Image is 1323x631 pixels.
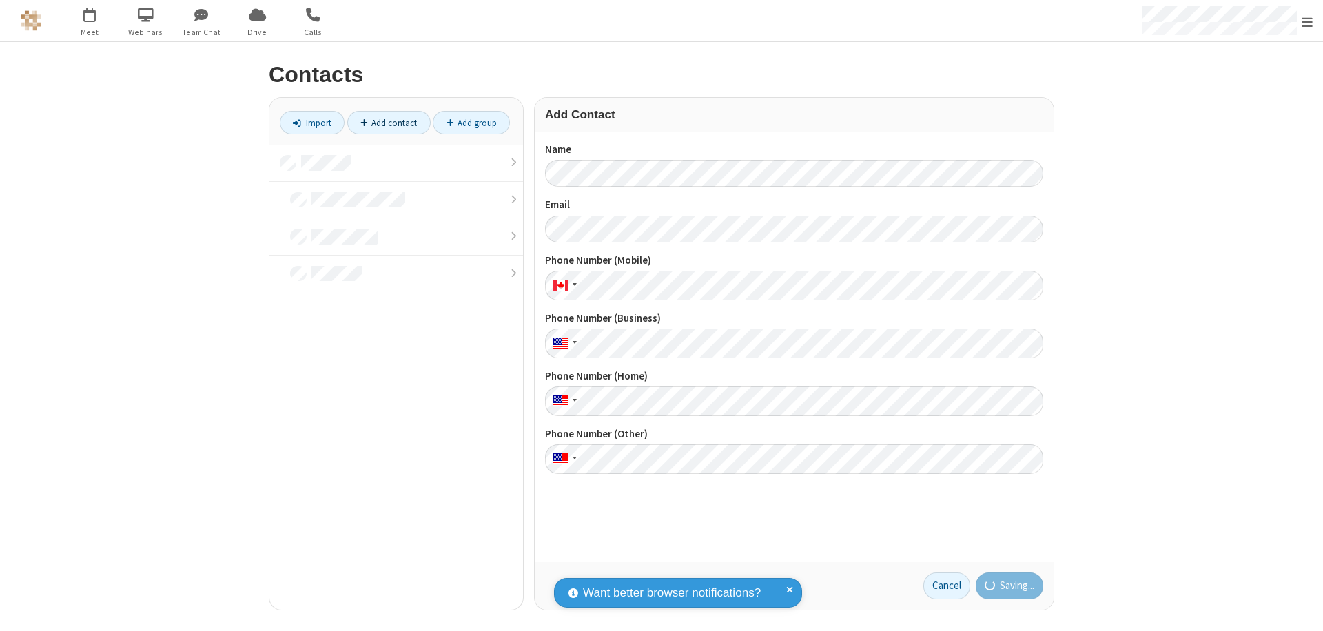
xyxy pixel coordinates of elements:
[1289,595,1313,621] iframe: Chat
[433,111,510,134] a: Add group
[1000,578,1034,594] span: Saving...
[545,271,581,300] div: Canada: + 1
[545,142,1043,158] label: Name
[545,444,581,474] div: United States: + 1
[545,329,581,358] div: United States: + 1
[176,26,227,39] span: Team Chat
[545,386,581,416] div: United States: + 1
[287,26,339,39] span: Calls
[269,63,1054,87] h2: Contacts
[347,111,431,134] a: Add contact
[280,111,345,134] a: Import
[976,572,1044,600] button: Saving...
[545,426,1043,442] label: Phone Number (Other)
[64,26,116,39] span: Meet
[545,108,1043,121] h3: Add Contact
[545,311,1043,327] label: Phone Number (Business)
[923,572,970,600] a: Cancel
[583,584,761,602] span: Want better browser notifications?
[545,253,1043,269] label: Phone Number (Mobile)
[232,26,283,39] span: Drive
[545,197,1043,213] label: Email
[120,26,172,39] span: Webinars
[21,10,41,31] img: QA Selenium DO NOT DELETE OR CHANGE
[545,369,1043,384] label: Phone Number (Home)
